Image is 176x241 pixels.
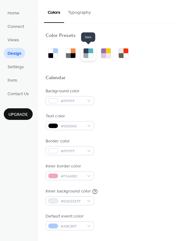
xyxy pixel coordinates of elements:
[4,8,23,18] a: Home
[46,213,93,220] div: Default event color
[4,108,33,120] button: Upgrade
[4,21,28,31] a: Connect
[61,98,84,105] span: #FFFFFF
[4,48,25,58] a: Design
[8,37,19,44] span: Views
[61,148,84,155] span: #FFFFFF
[8,111,28,118] span: Upgrade
[46,138,93,145] div: Border color
[4,75,21,85] a: Form
[61,123,84,130] span: #000000
[8,91,29,97] span: Contact Us
[61,223,84,230] span: #ABCBFF
[46,163,93,170] div: Inner border color
[4,61,28,72] a: Settings
[46,88,93,95] div: Background color
[46,75,66,81] div: Calendar
[46,188,91,195] div: Inner background color
[46,33,76,39] div: Color Presets
[46,113,93,120] div: Text color
[4,34,23,45] a: Views
[4,88,33,99] a: Contact Us
[61,173,84,180] span: #F5A6BD
[8,23,24,30] span: Connect
[8,64,24,70] span: Settings
[8,10,19,17] span: Home
[8,77,17,84] span: Form
[8,50,21,57] span: Design
[61,198,84,205] span: #EAEEEEFF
